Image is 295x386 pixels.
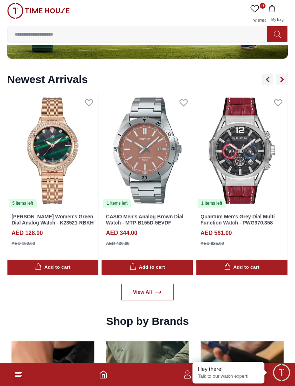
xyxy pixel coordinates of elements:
button: Add to cart [7,260,99,275]
a: Quantum Men's Grey Dial Multi Function Watch - PWG970.3581 items left [196,93,287,208]
div: Add to cart [130,263,165,272]
button: Add to cart [102,260,193,275]
a: CASIO Men's Analog Brown Dial Watch - MTP-B155D-5EVDF [106,214,183,226]
div: Add to cart [224,263,259,272]
img: Quantum Men's Grey Dial Multi Function Watch - PWG970.358 [196,93,287,208]
a: CASIO Men's Analog Brown Dial Watch - MTP-B155D-5EVDF1 items left [102,93,193,208]
div: 5 items left [9,199,37,208]
h4: AED 128.00 [12,229,43,237]
img: Kenneth Scott Women's Green Dial Analog Watch - K23521-RBKH [7,93,99,208]
div: Hey there! [198,365,259,373]
h2: Shop by Brands [106,315,189,328]
a: View All [121,284,174,300]
div: AED 935.00 [200,240,224,247]
span: My Bag [268,18,286,22]
span: Wishlist [250,18,268,22]
span: 0 [260,3,265,9]
a: Kenneth Scott Women's Green Dial Analog Watch - K23521-RBKH5 items left [7,93,99,208]
h4: AED 344.00 [106,229,137,237]
img: CASIO Men's Analog Brown Dial Watch - MTP-B155D-5EVDF [102,93,193,208]
button: Add to cart [196,260,287,275]
div: Chat Widget [272,363,291,382]
div: AED 160.00 [12,240,35,247]
div: Add to cart [35,263,71,272]
a: Quantum Men's Grey Dial Multi Function Watch - PWG970.358 [200,214,274,226]
a: [PERSON_NAME] Women's Green Dial Analog Watch - K23521-RBKH [12,214,94,226]
div: 1 items left [103,199,131,208]
div: AED 430.00 [106,240,130,247]
h2: Newest Arrivals [7,73,88,86]
a: 0Wishlist [249,3,267,26]
div: 1 items left [198,199,226,208]
img: ... [7,3,70,19]
p: Talk to our watch expert! [198,373,259,380]
a: Home [99,370,108,379]
button: My Bag [267,3,288,26]
h4: AED 561.00 [200,229,232,237]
